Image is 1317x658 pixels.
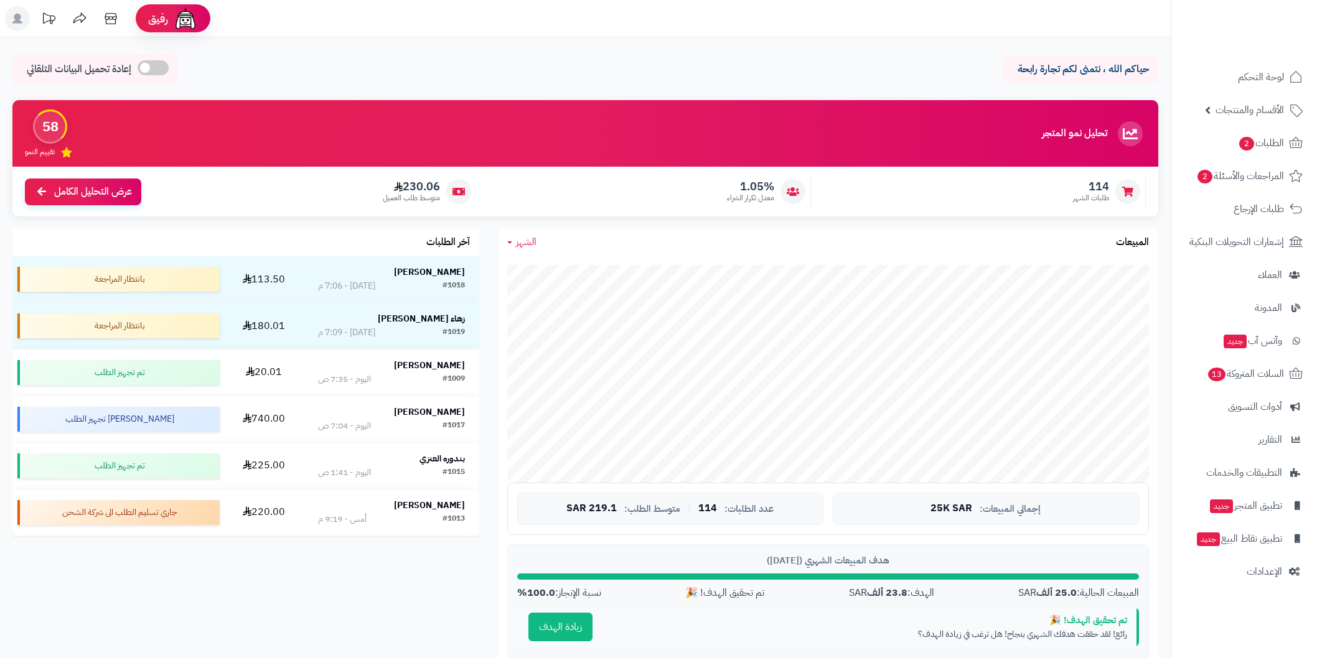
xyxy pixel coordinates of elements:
span: 230.06 [383,180,440,193]
span: الإعدادات [1247,563,1282,580]
strong: [PERSON_NAME] [394,499,465,512]
div: جاري تسليم الطلب الى شركة الشحن [17,500,220,525]
p: رائع! لقد حققت هدفك الشهري بنجاح! هل ترغب في زيادة الهدف؟ [613,628,1127,641]
div: أمس - 9:19 م [318,513,367,526]
a: إشعارات التحويلات البنكية [1179,227,1310,257]
a: العملاء [1179,260,1310,290]
td: 20.01 [225,350,304,396]
div: #1019 [443,327,465,339]
span: 114 [1073,180,1109,193]
div: نسبة الإنجاز: [517,586,601,600]
a: لوحة التحكم [1179,62,1310,92]
a: أدوات التسويق [1179,392,1310,422]
span: تقييم النمو [25,147,55,157]
span: الأقسام والمنتجات [1216,101,1284,119]
span: عرض التحليل الكامل [54,185,132,199]
strong: [PERSON_NAME] [394,359,465,372]
span: التقارير [1258,431,1282,448]
strong: بندوره العنزي [419,452,465,465]
h3: تحليل نمو المتجر [1042,128,1107,139]
span: متوسط طلب العميل [383,193,440,203]
div: #1017 [443,420,465,432]
div: تم تحقيق الهدف! 🎉 [613,614,1127,627]
div: اليوم - 1:41 ص [318,466,371,479]
button: زيادة الهدف [528,613,593,641]
div: [DATE] - 7:09 م [318,327,375,339]
a: تحديثات المنصة [33,6,64,34]
a: وآتس آبجديد [1179,326,1310,356]
td: 225.00 [225,443,304,489]
div: #1015 [443,466,465,479]
span: العملاء [1258,266,1282,284]
span: وآتس آب [1222,332,1282,350]
p: حياكم الله ، نتمنى لكم تجارة رابحة [1012,62,1149,76]
span: إعادة تحميل البيانات التلقائي [27,62,131,76]
span: المدونة [1255,299,1282,317]
span: الطلبات [1238,134,1284,152]
span: المراجعات والأسئلة [1196,167,1284,185]
div: #1013 [443,513,465,526]
span: طلبات الشهر [1073,193,1109,203]
div: #1009 [443,373,465,386]
span: 2 [1197,169,1213,184]
td: 113.50 [225,256,304,302]
a: عرض التحليل الكامل [25,178,141,205]
div: [PERSON_NAME] تجهيز الطلب [17,407,220,432]
strong: زهاء [PERSON_NAME] [378,312,465,325]
span: السلات المتروكة [1207,365,1284,382]
span: تطبيق نقاط البيع [1196,530,1282,547]
strong: [PERSON_NAME] [394,405,465,419]
strong: 23.8 ألف [867,585,907,600]
span: 1.05% [727,180,774,193]
div: #1018 [443,280,465,292]
h3: المبيعات [1116,237,1149,248]
td: 180.01 [225,303,304,349]
span: إشعارات التحويلات البنكية [1189,233,1284,251]
span: جديد [1197,532,1220,546]
a: طلبات الإرجاع [1179,194,1310,224]
span: 2 [1239,136,1255,151]
div: تم تجهيز الطلب [17,360,220,385]
a: السلات المتروكة13 [1179,359,1310,389]
div: بانتظار المراجعة [17,267,220,292]
span: أدوات التسويق [1228,398,1282,415]
span: إجمالي المبيعات: [980,504,1041,514]
span: التطبيقات والخدمات [1206,464,1282,481]
td: 740.00 [225,396,304,442]
a: التطبيقات والخدمات [1179,458,1310,488]
strong: [PERSON_NAME] [394,266,465,279]
span: تطبيق المتجر [1209,497,1282,514]
div: هدف المبيعات الشهري ([DATE]) [517,554,1139,567]
div: بانتظار المراجعة [17,313,220,338]
div: تم تحقيق الهدف! 🎉 [685,586,764,600]
span: 219.1 SAR [566,503,617,514]
span: معدل تكرار الشراء [727,193,774,203]
td: 220.00 [225,489,304,535]
div: اليوم - 7:35 ص [318,373,371,386]
a: تطبيق نقاط البيعجديد [1179,524,1310,554]
span: | [688,504,691,513]
img: ai-face.png [173,6,198,31]
strong: 25.0 ألف [1036,585,1077,600]
span: الشهر [516,234,537,249]
span: متوسط الطلب: [624,504,680,514]
span: 13 [1207,367,1226,382]
span: عدد الطلبات: [724,504,774,514]
strong: 100.0% [517,585,555,600]
img: logo-2.png [1232,18,1305,44]
div: الهدف: SAR [849,586,934,600]
span: 114 [698,503,717,514]
h3: آخر الطلبات [426,237,470,248]
span: لوحة التحكم [1238,68,1284,86]
a: الطلبات2 [1179,128,1310,158]
span: جديد [1224,335,1247,348]
div: اليوم - 7:04 ص [318,420,371,432]
a: التقارير [1179,425,1310,455]
span: 25K SAR [930,503,972,514]
a: تطبيق المتجرجديد [1179,491,1310,521]
a: المراجعات والأسئلة2 [1179,161,1310,191]
a: الشهر [507,235,537,249]
span: رفيق [148,11,168,26]
div: [DATE] - 7:06 م [318,280,375,292]
span: جديد [1210,499,1233,513]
